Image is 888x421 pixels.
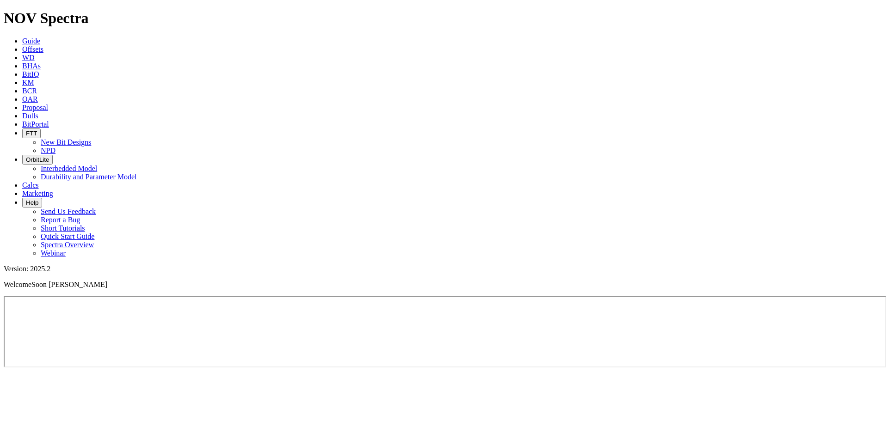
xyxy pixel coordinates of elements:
span: Help [26,199,38,206]
span: OrbitLite [26,156,49,163]
a: Offsets [22,45,43,53]
div: Version: 2025.2 [4,265,884,273]
button: Help [22,198,42,207]
button: OrbitLite [22,155,53,165]
a: Guide [22,37,40,45]
a: BitIQ [22,70,39,78]
a: Dulls [22,112,38,120]
a: Report a Bug [41,216,80,224]
a: New Bit Designs [41,138,91,146]
a: OAR [22,95,38,103]
a: WD [22,54,35,61]
p: Welcome [4,281,884,289]
a: Send Us Feedback [41,207,96,215]
a: Marketing [22,189,53,197]
a: BHAs [22,62,41,70]
span: Soon [PERSON_NAME] [31,281,107,288]
a: Calcs [22,181,39,189]
h1: NOV Spectra [4,10,884,27]
a: NPD [41,146,55,154]
a: Durability and Parameter Model [41,173,137,181]
a: BitPortal [22,120,49,128]
button: FTT [22,128,41,138]
span: FTT [26,130,37,137]
a: KM [22,79,34,86]
a: Proposal [22,104,48,111]
a: Interbedded Model [41,165,97,172]
a: Quick Start Guide [41,232,94,240]
a: Short Tutorials [41,224,85,232]
a: BCR [22,87,37,95]
a: Spectra Overview [41,241,94,249]
a: Webinar [41,249,66,257]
